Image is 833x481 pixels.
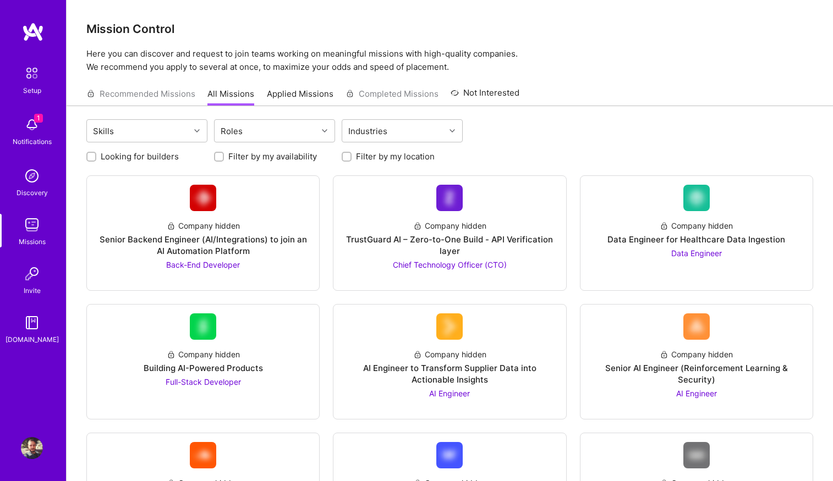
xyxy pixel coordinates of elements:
[21,165,43,187] img: discovery
[356,151,435,162] label: Filter by my location
[144,362,263,374] div: Building AI-Powered Products
[322,128,327,134] i: icon Chevron
[660,349,733,360] div: Company hidden
[607,234,785,245] div: Data Engineer for Healthcare Data Ingestion
[190,185,216,211] img: Company Logo
[86,47,813,74] p: Here you can discover and request to join teams working on meaningful missions with high-quality ...
[17,187,48,198] div: Discovery
[342,234,557,257] div: TrustGuard AI – Zero-to-One Build - API Verification layer
[683,185,710,211] img: Company Logo
[21,437,43,459] img: User Avatar
[101,151,179,162] label: Looking for builders
[393,260,507,269] span: Chief Technology Officer (CTO)
[18,437,46,459] a: User Avatar
[228,151,317,162] label: Filter by my availability
[22,22,44,42] img: logo
[194,128,200,134] i: icon Chevron
[671,248,722,258] span: Data Engineer
[589,362,804,385] div: Senior AI Engineer (Reinforcement Learning & Security)
[589,185,804,281] a: Company LogoCompany hiddenData Engineer for Healthcare Data IngestionData Engineer
[21,263,43,285] img: Invite
[218,123,245,139] div: Roles
[166,260,240,269] span: Back-End Developer
[436,185,463,211] img: Company Logo
[267,88,333,106] a: Applied Missions
[660,220,733,231] div: Company hidden
[342,313,557,410] a: Company LogoCompany hiddenAI Engineer to Transform Supplier Data into Actionable InsightsAI Engineer
[96,185,310,281] a: Company LogoCompany hiddenSenior Backend Engineer (AI/Integrations) to join an AI Automation Plat...
[342,185,557,281] a: Company LogoCompany hiddenTrustGuard AI – Zero-to-One Build - API Verification layerChief Technol...
[450,128,455,134] i: icon Chevron
[683,442,710,468] img: Company Logo
[436,442,463,468] img: Company Logo
[90,123,117,139] div: Skills
[342,362,557,385] div: AI Engineer to Transform Supplier Data into Actionable Insights
[96,313,310,410] a: Company LogoCompany hiddenBuilding AI-Powered ProductsFull-Stack Developer
[346,123,390,139] div: Industries
[676,389,717,398] span: AI Engineer
[589,313,804,410] a: Company LogoCompany hiddenSenior AI Engineer (Reinforcement Learning & Security)AI Engineer
[86,22,813,36] h3: Mission Control
[23,85,41,96] div: Setup
[19,236,46,247] div: Missions
[13,136,52,147] div: Notifications
[190,442,216,468] img: Company Logo
[167,220,240,231] div: Company hidden
[167,349,240,360] div: Company hidden
[21,312,43,334] img: guide book
[6,334,59,345] div: [DOMAIN_NAME]
[190,313,216,340] img: Company Logo
[21,214,43,236] img: teamwork
[436,313,463,340] img: Company Logo
[166,377,241,386] span: Full-Stack Developer
[207,88,254,106] a: All Missions
[96,234,310,257] div: Senior Backend Engineer (AI/Integrations) to join an AI Automation Platform
[429,389,470,398] span: AI Engineer
[20,62,43,85] img: setup
[34,114,43,123] span: 1
[451,86,519,106] a: Not Interested
[413,220,486,231] div: Company hidden
[683,313,710,340] img: Company Logo
[413,349,486,360] div: Company hidden
[21,114,43,136] img: bell
[24,285,41,296] div: Invite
